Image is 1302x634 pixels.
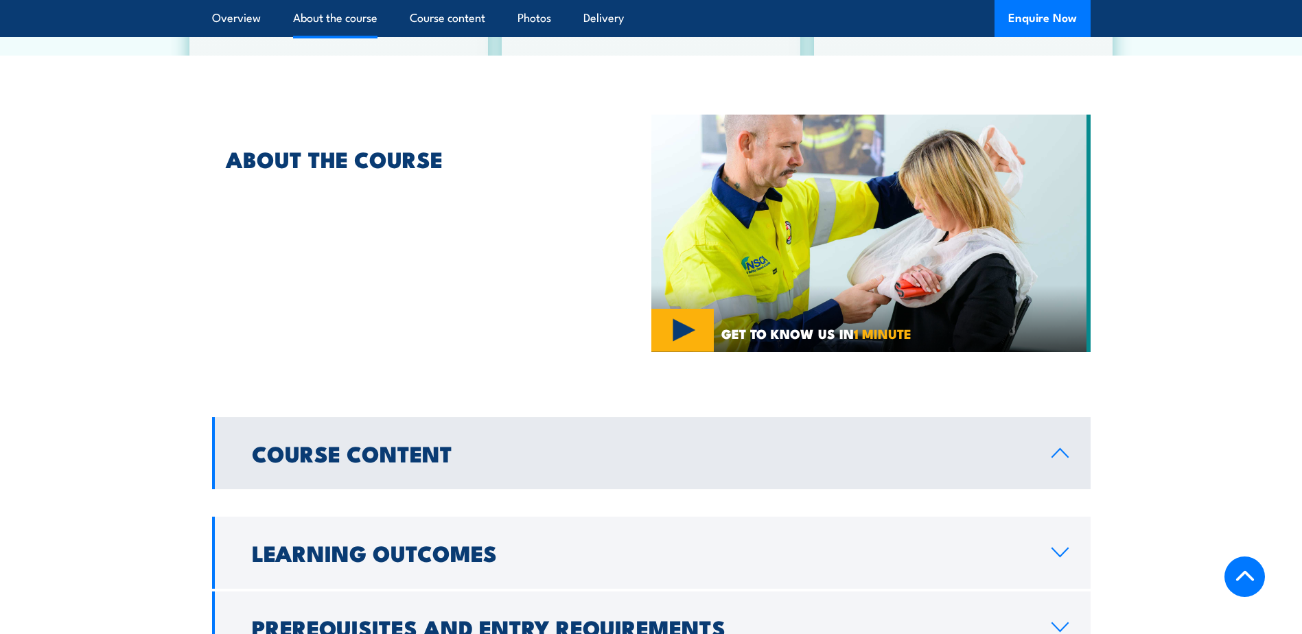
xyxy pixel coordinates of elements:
[721,327,911,340] span: GET TO KNOW US IN
[252,543,1030,562] h2: Learning Outcomes
[212,517,1091,589] a: Learning Outcomes
[854,323,911,343] strong: 1 MINUTE
[226,149,588,168] h2: ABOUT THE COURSE
[252,443,1030,462] h2: Course Content
[651,115,1091,352] img: Website Video Tile (2)
[212,417,1091,489] a: Course Content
